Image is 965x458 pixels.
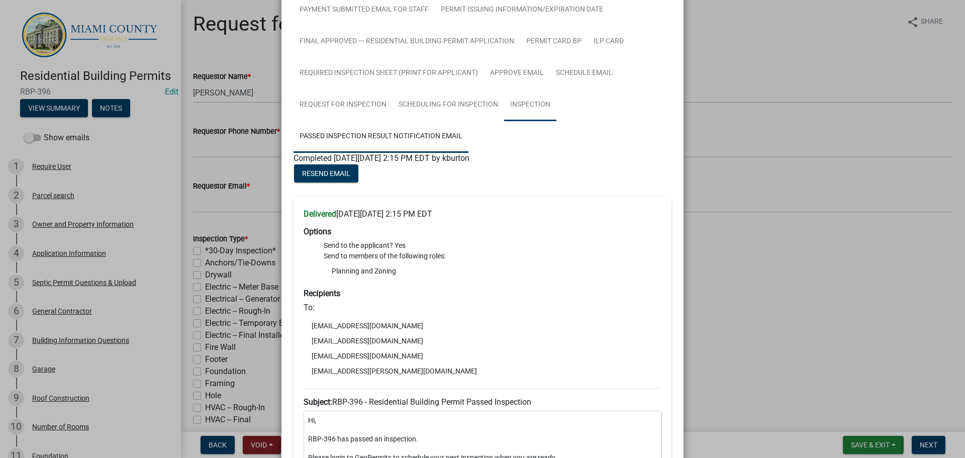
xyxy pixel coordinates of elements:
a: Schedule Email [550,57,619,89]
strong: Subject: [304,397,332,407]
a: ILP Card [588,26,630,58]
li: [EMAIL_ADDRESS][DOMAIN_NAME] [304,333,661,348]
a: Approve Email [484,57,550,89]
a: Scheduling for Inspection [393,89,504,121]
strong: Recipients [304,289,340,298]
button: Resend Email [294,164,358,182]
li: Send to the applicant? Yes [324,240,661,251]
a: Required Inspection Sheet (Print for Applicant) [294,57,484,89]
p: Hi, [308,415,657,426]
strong: Options [304,227,331,236]
li: [EMAIL_ADDRESS][DOMAIN_NAME] [304,348,661,363]
a: Request for Inspection [294,89,393,121]
li: Planning and Zoning [324,263,661,279]
li: [EMAIL_ADDRESS][DOMAIN_NAME] [304,318,661,333]
a: Permit Card BP [520,26,588,58]
p: RBP-396 has passed an inspection. [308,434,657,444]
a: FINAL Approved --- Residential Building Permit Application [294,26,520,58]
a: Passed Inspection Result Notification Email [294,121,468,153]
strong: Delivered [304,209,336,219]
li: [EMAIL_ADDRESS][PERSON_NAME][DOMAIN_NAME] [304,363,661,379]
li: Send to members of the following roles: [324,251,661,281]
span: Completed [DATE][DATE] 2:15 PM EDT by kburton [294,153,469,163]
h6: To: [304,303,661,312]
h6: RBP-396 - Residential Building Permit Passed Inspection [304,397,661,407]
span: Resend Email [302,169,350,177]
a: Inspection [504,89,556,121]
h6: [DATE][DATE] 2:15 PM EDT [304,209,661,219]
